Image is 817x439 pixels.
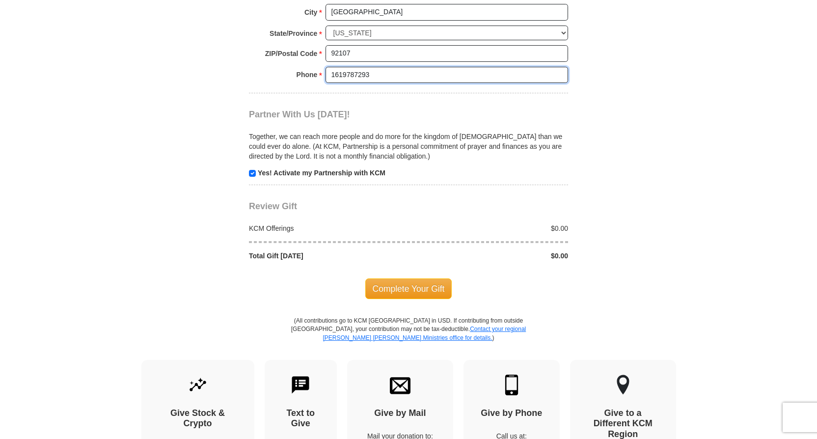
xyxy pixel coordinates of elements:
span: Complete Your Gift [365,278,452,299]
h4: Give by Phone [481,408,543,419]
img: text-to-give.svg [290,375,311,395]
strong: Yes! Activate my Partnership with KCM [258,169,385,177]
h4: Give Stock & Crypto [159,408,237,429]
strong: State/Province [270,27,317,40]
div: $0.00 [408,251,573,261]
img: other-region [616,375,630,395]
div: Total Gift [DATE] [244,251,409,261]
a: Contact your regional [PERSON_NAME] [PERSON_NAME] Ministries office for details. [323,326,526,341]
img: mobile.svg [501,375,522,395]
h4: Text to Give [282,408,320,429]
p: (All contributions go to KCM [GEOGRAPHIC_DATA] in USD. If contributing from outside [GEOGRAPHIC_D... [291,317,526,359]
div: $0.00 [408,223,573,233]
span: Partner With Us [DATE]! [249,110,350,119]
span: Review Gift [249,201,297,211]
img: give-by-stock.svg [188,375,208,395]
p: Together, we can reach more people and do more for the kingdom of [DEMOGRAPHIC_DATA] than we coul... [249,132,568,161]
strong: ZIP/Postal Code [265,47,318,60]
h4: Give by Mail [364,408,436,419]
div: KCM Offerings [244,223,409,233]
strong: Phone [297,68,318,82]
strong: City [304,5,317,19]
img: envelope.svg [390,375,410,395]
